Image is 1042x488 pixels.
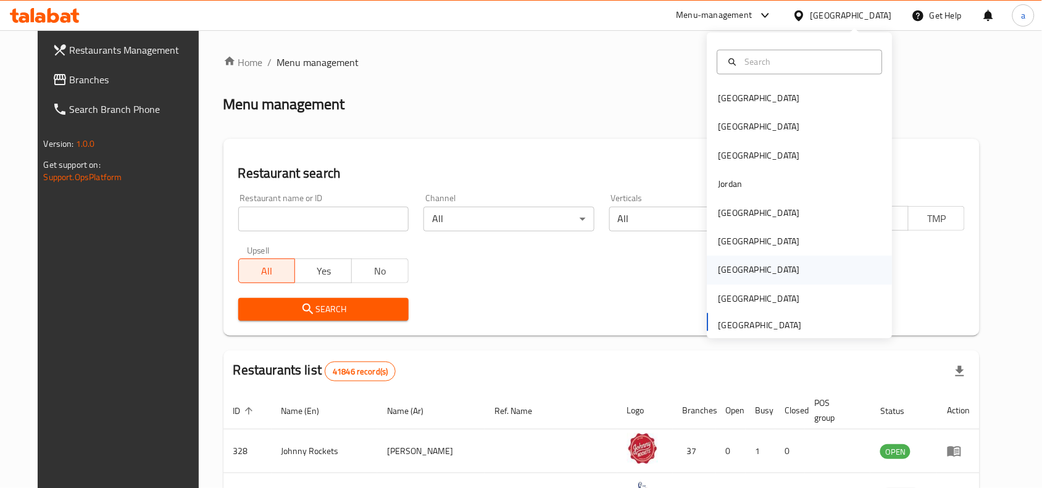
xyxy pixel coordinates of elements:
[76,136,95,152] span: 1.0.0
[719,178,743,191] div: Jordan
[908,206,965,231] button: TMP
[247,246,270,255] label: Upsell
[673,392,716,429] th: Branches
[719,206,800,220] div: [GEOGRAPHIC_DATA]
[238,258,296,283] button: All
[300,262,347,280] span: Yes
[719,120,800,134] div: [GEOGRAPHIC_DATA]
[43,35,212,65] a: Restaurants Management
[223,429,272,473] td: 328
[719,92,800,105] div: [GEOGRAPHIC_DATA]
[937,392,980,429] th: Action
[494,403,548,418] span: Ref. Name
[617,392,673,429] th: Logo
[880,403,920,418] span: Status
[609,207,780,231] div: All
[70,72,202,87] span: Branches
[719,235,800,249] div: [GEOGRAPHIC_DATA]
[815,395,856,425] span: POS group
[945,357,975,386] div: Export file
[377,429,485,473] td: [PERSON_NAME]
[627,433,658,464] img: Johnny Rockets
[223,55,263,70] a: Home
[268,55,272,70] li: /
[70,43,202,57] span: Restaurants Management
[233,361,396,381] h2: Restaurants list
[70,102,202,117] span: Search Branch Phone
[277,55,359,70] span: Menu management
[233,403,257,418] span: ID
[677,8,752,23] div: Menu-management
[1021,9,1025,22] span: a
[914,210,961,228] span: TMP
[248,302,399,317] span: Search
[44,157,101,173] span: Get support on:
[281,403,336,418] span: Name (En)
[746,429,775,473] td: 1
[947,444,970,458] div: Menu
[775,429,805,473] td: 0
[223,94,345,114] h2: Menu management
[423,207,594,231] div: All
[719,292,800,305] div: [GEOGRAPHIC_DATA]
[716,429,746,473] td: 0
[716,392,746,429] th: Open
[719,263,800,277] div: [GEOGRAPHIC_DATA]
[357,262,404,280] span: No
[244,262,291,280] span: All
[238,164,965,183] h2: Restaurant search
[272,429,378,473] td: Johnny Rockets
[351,258,409,283] button: No
[775,392,805,429] th: Closed
[740,55,875,68] input: Search
[44,136,74,152] span: Version:
[387,403,440,418] span: Name (Ar)
[719,149,800,162] div: [GEOGRAPHIC_DATA]
[44,169,122,185] a: Support.OpsPlatform
[673,429,716,473] td: 37
[43,65,212,94] a: Branches
[294,258,352,283] button: Yes
[746,392,775,429] th: Busy
[238,207,409,231] input: Search for restaurant name or ID..
[811,9,892,22] div: [GEOGRAPHIC_DATA]
[880,445,911,459] span: OPEN
[325,366,395,378] span: 41846 record(s)
[238,298,409,321] button: Search
[325,362,396,381] div: Total records count
[43,94,212,124] a: Search Branch Phone
[223,55,980,70] nav: breadcrumb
